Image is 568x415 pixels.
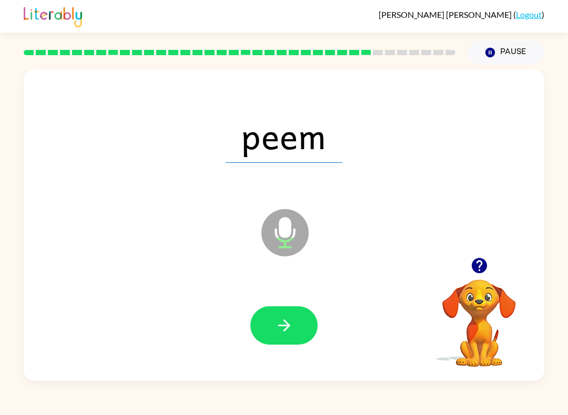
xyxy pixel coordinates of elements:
[427,263,532,368] video: Your browser must support playing .mp4 files to use Literably. Please try using another browser.
[468,40,544,65] button: Pause
[516,9,542,19] a: Logout
[379,9,513,19] span: [PERSON_NAME] [PERSON_NAME]
[24,4,82,27] img: Literably
[379,9,544,19] div: ( )
[226,108,342,163] span: peem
